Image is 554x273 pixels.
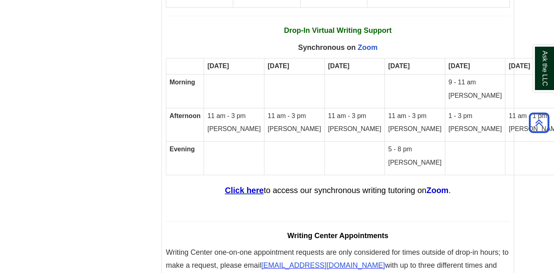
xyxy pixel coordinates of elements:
[264,186,426,195] span: to access our synchronous writing tutoring on
[388,145,442,154] p: 5 - 8 pm
[426,186,448,195] a: Zoom
[207,112,261,121] p: 11 am - 3 pm
[449,78,502,87] p: 9 - 11 am
[388,158,442,168] p: [PERSON_NAME]
[449,91,502,101] p: [PERSON_NAME]
[449,125,502,134] p: [PERSON_NAME]
[328,62,350,69] strong: [DATE]
[284,26,391,34] strong: Drop-In Virtual Writing Support
[170,146,195,153] strong: Evening
[388,112,442,121] p: 11 am - 3 pm
[207,125,261,134] p: [PERSON_NAME]
[225,186,264,195] a: Click here
[298,43,378,52] span: Synchronous on
[207,62,229,69] strong: [DATE]
[170,79,195,86] strong: Morning
[261,261,385,269] span: [EMAIL_ADDRESS][DOMAIN_NAME]
[328,112,382,121] p: 11 am - 3 pm
[358,43,378,52] a: Zoom
[288,232,389,240] span: Writing Center Appointments
[166,248,509,269] span: Writing Center one-on-one appointment requests are only considered for times outside of drop-in h...
[526,117,552,128] a: Back to Top
[449,62,470,69] strong: [DATE]
[261,262,385,269] a: [EMAIL_ADDRESS][DOMAIN_NAME]
[449,112,502,121] p: 1 - 3 pm
[268,125,321,134] p: [PERSON_NAME]
[388,62,410,69] strong: [DATE]
[170,112,200,119] strong: Afternoon
[268,112,321,121] p: 11 am - 3 pm
[388,125,442,134] p: [PERSON_NAME]
[509,62,530,69] strong: [DATE]
[328,125,382,134] p: [PERSON_NAME]
[449,186,451,195] span: .
[268,62,289,69] strong: [DATE]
